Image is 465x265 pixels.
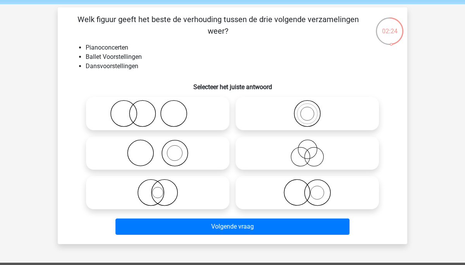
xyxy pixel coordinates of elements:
[86,43,395,52] li: Pianoconcerten
[115,219,350,235] button: Volgende vraag
[70,77,395,91] h6: Selecteer het juiste antwoord
[70,14,366,37] p: Welk figuur geeft het beste de verhouding tussen de drie volgende verzamelingen weer?
[86,52,395,62] li: Ballet Voorstellingen
[375,17,404,36] div: 02:24
[86,62,395,71] li: Dansvoorstellingen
